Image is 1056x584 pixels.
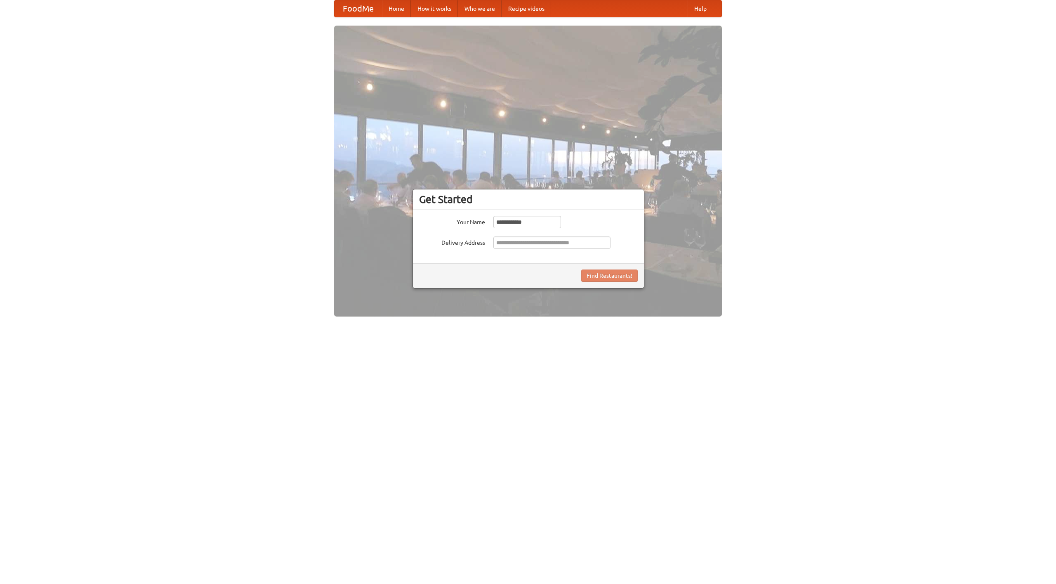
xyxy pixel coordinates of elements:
a: Recipe videos [502,0,551,17]
a: How it works [411,0,458,17]
button: Find Restaurants! [581,270,638,282]
a: Home [382,0,411,17]
a: FoodMe [335,0,382,17]
a: Help [688,0,713,17]
h3: Get Started [419,193,638,206]
label: Your Name [419,216,485,226]
a: Who we are [458,0,502,17]
label: Delivery Address [419,236,485,247]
